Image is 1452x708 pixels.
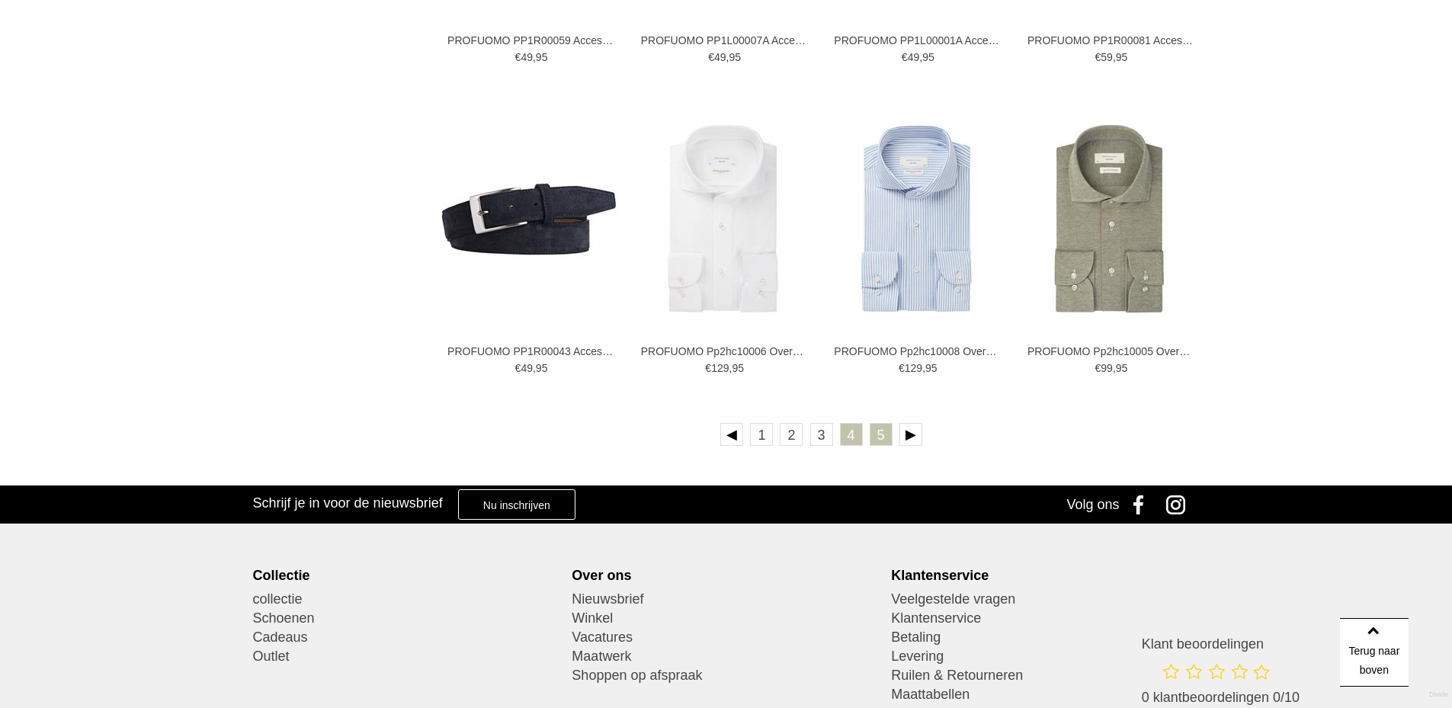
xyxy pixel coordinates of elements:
[834,344,1002,358] a: PROFUOMO Pp2hc10008 Overhemden
[533,51,536,63] span: ,
[1095,51,1101,63] span: €
[253,495,443,511] h3: Schrijf je in voor de nieuwsbrief
[1161,485,1199,524] a: Instagram
[515,51,521,63] span: €
[840,423,863,446] a: 4
[726,51,729,63] span: ,
[521,362,533,374] span: 49
[714,51,726,63] span: 49
[1113,362,1116,374] span: ,
[1020,111,1199,326] img: PROFUOMO Pp2hc10005 Overhemden
[925,362,938,374] span: 95
[899,362,905,374] span: €
[834,34,1002,47] a: PROFUOMO PP1L00001A Accessoires
[810,423,833,446] a: 3
[1123,485,1161,524] a: Facebook
[1429,685,1448,704] a: Divide
[515,362,521,374] span: €
[905,362,922,374] span: 129
[521,51,533,63] span: 49
[870,423,893,446] a: 5
[1113,51,1116,63] span: ,
[1101,362,1113,374] span: 99
[1142,690,1300,705] span: 0 klantbeoordelingen 0/10
[891,628,1199,647] a: Betaling
[827,111,1006,326] img: PROFUOMO Pp2hc10008 Overhemden
[447,344,615,358] a: PROFUOMO PP1R00043 Accessoires
[891,609,1199,628] a: Klantenservice
[902,51,908,63] span: €
[641,344,809,358] a: PROFUOMO Pp2hc10006 Overhemden
[1340,618,1409,687] a: Terug naar boven
[641,34,809,47] a: PROFUOMO PP1L00007A Accessoires
[572,567,880,584] div: Over ons
[253,647,561,666] a: Outlet
[572,666,880,685] a: Shoppen op afspraak
[447,34,615,47] a: PROFUOMO PP1R00059 Accessoires
[253,609,561,628] a: Schoenen
[1101,51,1113,63] span: 59
[750,423,773,446] a: 1
[253,628,561,647] a: Cadeaus
[729,51,741,63] span: 95
[1027,34,1195,47] a: PROFUOMO PP1R00081 Accessoires
[441,111,620,326] img: PROFUOMO PP1R00043 Accessoires
[891,567,1199,584] div: Klantenservice
[253,590,561,609] a: collectie
[536,51,548,63] span: 95
[891,685,1199,704] a: Maattabellen
[708,51,714,63] span: €
[1066,485,1119,524] div: Volg ons
[922,51,934,63] span: 95
[891,666,1199,685] a: Ruilen & Retourneren
[572,609,880,628] a: Winkel
[891,590,1199,609] a: Veelgestelde vragen
[572,628,880,647] a: Vacatures
[780,423,803,446] a: 2
[908,51,920,63] span: 49
[253,567,561,584] div: Collectie
[711,362,729,374] span: 129
[572,647,880,666] a: Maatwerk
[1027,344,1195,358] a: PROFUOMO Pp2hc10005 Overhemden
[891,647,1199,666] a: Levering
[922,362,925,374] span: ,
[705,362,711,374] span: €
[536,362,548,374] span: 95
[1116,51,1128,63] span: 95
[729,362,732,374] span: ,
[1142,636,1300,652] h3: Klant beoordelingen
[533,362,536,374] span: ,
[919,51,922,63] span: ,
[633,111,813,326] img: PROFUOMO Pp2hc10006 Overhemden
[1095,362,1101,374] span: €
[572,590,880,609] a: Nieuwsbrief
[458,489,575,520] a: Nu inschrijven
[1116,362,1128,374] span: 95
[732,362,744,374] span: 95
